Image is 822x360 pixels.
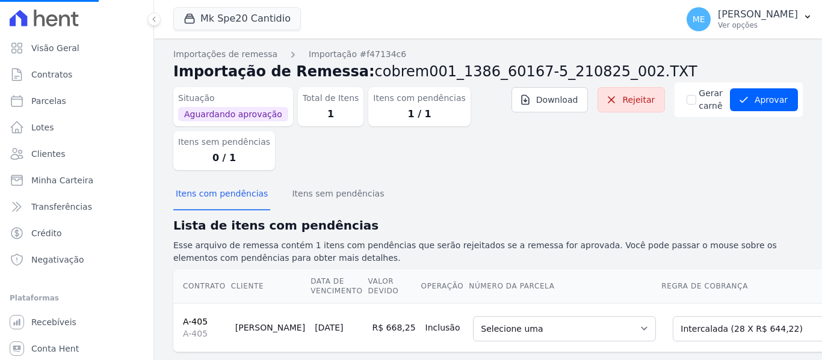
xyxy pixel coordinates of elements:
a: Download [511,87,589,112]
td: [PERSON_NAME] [230,303,310,352]
button: Itens com pendências [173,179,270,210]
dt: Total de Itens [303,92,359,105]
dd: 1 [303,107,359,121]
a: Rejeitar [598,87,665,112]
th: Valor devido [368,269,421,304]
dd: 0 / 1 [178,151,270,165]
h2: Lista de itens com pendências [173,216,803,234]
a: Clientes [5,142,149,166]
span: Conta Hent [31,343,79,355]
span: Lotes [31,121,54,133]
a: Transferências [5,195,149,219]
label: Gerar carnê [699,87,723,112]
span: Transferências [31,201,92,213]
span: Crédito [31,227,62,239]
dt: Itens sem pendências [178,136,270,148]
a: Recebíveis [5,310,149,334]
a: Crédito [5,221,149,245]
span: cobrem001_1386_60167-5_210825_002.TXT [375,63,697,80]
a: Contratos [5,63,149,87]
td: [DATE] [310,303,367,352]
dd: 1 / 1 [373,107,465,121]
button: Mk Spe20 Cantidio [173,7,301,30]
span: Parcelas [31,95,66,107]
span: Visão Geral [31,42,79,54]
span: Minha Carteira [31,174,93,186]
span: Aguardando aprovação [178,107,288,121]
button: Aprovar [730,88,798,111]
div: Plataformas [10,291,144,305]
dt: Situação [178,92,288,105]
th: Cliente [230,269,310,304]
p: [PERSON_NAME] [718,8,798,20]
a: Minha Carteira [5,168,149,192]
a: Importação #f47134c6 [309,48,406,61]
span: ME [693,15,705,23]
span: Recebíveis [31,316,76,328]
p: Ver opções [718,20,798,30]
td: Inclusão [421,303,469,352]
h2: Importação de Remessa: [173,61,803,82]
a: Lotes [5,115,149,139]
th: Contrato [173,269,230,304]
a: Importações de remessa [173,48,277,61]
button: Itens sem pendências [289,179,386,210]
button: ME [PERSON_NAME] Ver opções [677,2,822,36]
th: Número da Parcela [468,269,661,304]
a: Parcelas [5,89,149,113]
span: A-405 [183,328,226,340]
dt: Itens com pendências [373,92,465,105]
th: Data de Vencimento [310,269,367,304]
span: Clientes [31,148,65,160]
a: Visão Geral [5,36,149,60]
a: A-405 [183,317,208,326]
p: Esse arquivo de remessa contém 1 itens com pendências que serão rejeitados se a remessa for aprov... [173,239,803,264]
a: Negativação [5,248,149,272]
td: R$ 668,25 [368,303,421,352]
nav: Breadcrumb [173,48,803,61]
th: Operação [421,269,469,304]
span: Contratos [31,69,72,81]
span: Negativação [31,254,84,266]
